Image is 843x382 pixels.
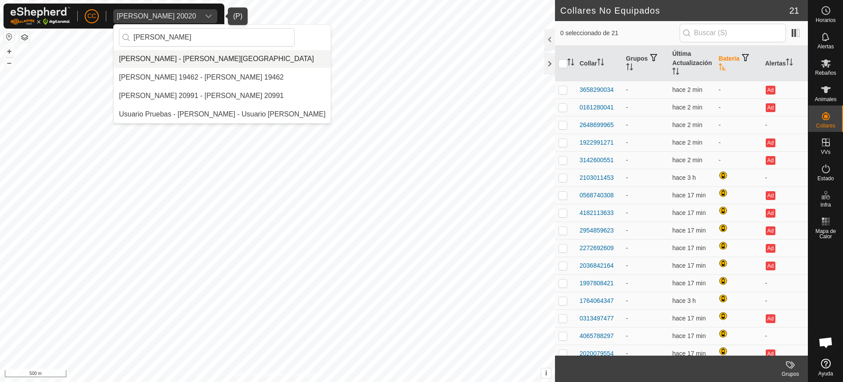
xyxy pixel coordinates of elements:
[114,50,331,68] li: Alarcia Monja Farm
[672,244,706,251] span: 6 sept 2025, 20:04
[672,192,706,199] span: 6 sept 2025, 20:04
[773,370,808,378] div: Grupos
[672,350,706,357] span: 6 sept 2025, 20:04
[672,280,706,287] span: 6 sept 2025, 20:04
[117,13,196,20] div: [PERSON_NAME] 20020
[669,46,715,81] th: Última Actualización
[623,134,669,151] td: -
[672,262,706,269] span: 6 sept 2025, 20:04
[815,70,836,76] span: Rebaños
[200,9,217,23] div: dropdown trigger
[623,274,669,292] td: -
[623,309,669,327] td: -
[580,103,614,112] div: 0161280041
[11,7,70,25] img: Logo Gallagher
[623,239,669,257] td: -
[715,98,762,116] td: -
[114,69,331,86] li: GREGORIO HERNANDEZ BLAZQUEZ 19462
[114,87,331,105] li: GREGORIO MIGUEL GASPAR TORROBA 20991
[119,54,314,64] div: [PERSON_NAME] - [PERSON_NAME][GEOGRAPHIC_DATA]
[293,371,323,378] a: Contáctenos
[623,116,669,134] td: -
[672,297,696,304] span: 6 sept 2025, 16:34
[580,138,614,147] div: 1922991271
[761,116,808,134] td: -
[580,226,614,235] div: 2954859623
[580,191,614,200] div: 0568740308
[580,173,614,182] div: 2103011453
[113,9,200,23] span: David Briviesca Pena 20020
[818,44,834,49] span: Alertas
[119,109,325,120] div: Usuario Pruebas - [PERSON_NAME] - Usuario [PERSON_NAME]
[818,371,833,376] span: Ayuda
[766,86,775,95] button: Ad
[821,149,830,155] span: VVs
[580,296,614,306] div: 1764064347
[766,262,775,270] button: Ad
[623,222,669,239] td: -
[623,151,669,169] td: -
[576,46,623,81] th: Collar
[580,85,614,95] div: 3658290034
[623,204,669,222] td: -
[672,86,702,93] span: 6 sept 2025, 20:19
[580,314,614,323] div: 0313497477
[580,261,614,270] div: 2036842164
[672,174,696,181] span: 6 sept 2025, 17:04
[672,139,702,146] span: 6 sept 2025, 20:19
[545,369,547,377] span: i
[715,46,762,81] th: Batería
[114,50,331,123] ul: Option List
[766,191,775,200] button: Ad
[623,169,669,186] td: -
[580,120,614,130] div: 2648699965
[672,156,702,164] span: 6 sept 2025, 20:19
[19,32,30,43] button: Capas del Mapa
[580,279,614,288] div: 1997808421
[672,104,702,111] span: 6 sept 2025, 20:19
[4,32,14,42] button: Restablecer Mapa
[761,274,808,292] td: -
[4,46,14,57] button: +
[813,329,839,356] div: Chat abierto
[761,46,808,81] th: Alertas
[816,18,836,23] span: Horarios
[580,156,614,165] div: 3142600551
[567,60,574,67] p-sorticon: Activar para ordenar
[719,65,726,72] p-sorticon: Activar para ordenar
[580,208,614,218] div: 4182113633
[766,138,775,147] button: Ad
[820,202,831,207] span: Infra
[623,345,669,362] td: -
[560,29,680,38] span: 0 seleccionado de 21
[766,103,775,112] button: Ad
[672,209,706,216] span: 6 sept 2025, 20:04
[811,229,841,239] span: Mapa de Calor
[119,72,284,83] div: [PERSON_NAME] 19462 - [PERSON_NAME] 19462
[623,186,669,204] td: -
[232,371,283,378] a: Política de Privacidad
[672,69,679,76] p-sorticon: Activar para ordenar
[580,244,614,253] div: 2272692609
[786,60,793,67] p-sorticon: Activar para ordenar
[761,327,808,345] td: -
[560,5,789,16] h2: Collares No Equipados
[672,332,706,339] span: 6 sept 2025, 20:04
[119,91,284,101] div: [PERSON_NAME] 20991 - [PERSON_NAME] 20991
[766,209,775,218] button: Ad
[114,106,331,123] li: Usuario Pruebas - Gregorio Alarcia
[87,11,96,21] span: CC
[580,331,614,341] div: 4065788297
[766,156,775,165] button: Ad
[808,355,843,380] a: Ayuda
[761,292,808,309] td: -
[766,244,775,253] button: Ad
[672,315,706,322] span: 6 sept 2025, 20:04
[715,116,762,134] td: -
[789,4,799,17] span: 21
[4,58,14,68] button: –
[715,134,762,151] td: -
[715,81,762,98] td: -
[623,327,669,345] td: -
[766,349,775,358] button: Ad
